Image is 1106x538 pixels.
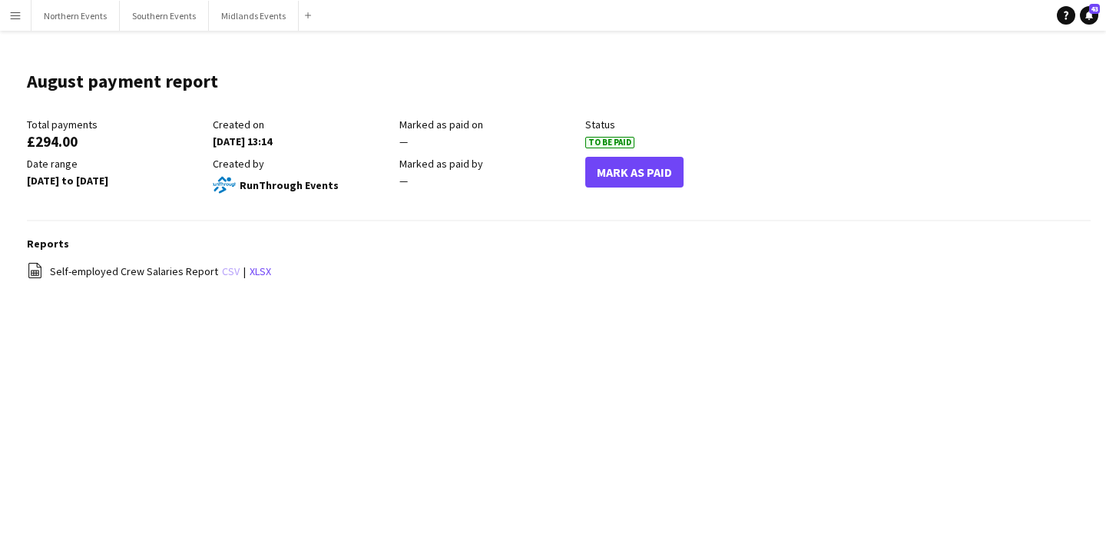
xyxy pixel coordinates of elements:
span: 43 [1089,4,1100,14]
span: — [399,174,408,188]
button: Mark As Paid [585,157,684,188]
div: Status [585,118,763,131]
div: Marked as paid by [399,157,578,171]
div: [DATE] to [DATE] [27,174,205,188]
div: Created by [213,157,391,171]
div: Total payments [27,118,205,131]
div: RunThrough Events [213,174,391,197]
button: Midlands Events [209,1,299,31]
h1: August payment report [27,70,218,93]
span: — [399,134,408,148]
div: Date range [27,157,205,171]
span: To Be Paid [585,137,634,148]
span: Self-employed Crew Salaries Report [50,264,218,278]
div: Marked as paid on [399,118,578,131]
button: Northern Events [31,1,120,31]
div: Created on [213,118,391,131]
div: | [27,262,1091,281]
h3: Reports [27,237,1091,251]
div: [DATE] 13:14 [213,134,391,148]
a: csv [222,264,240,278]
div: £294.00 [27,134,205,148]
a: 43 [1080,6,1098,25]
a: xlsx [250,264,271,278]
button: Southern Events [120,1,209,31]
